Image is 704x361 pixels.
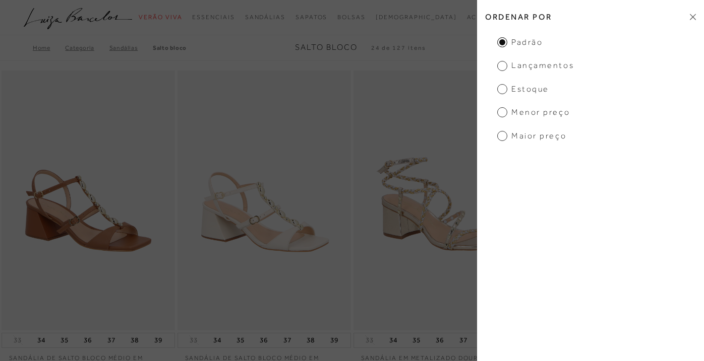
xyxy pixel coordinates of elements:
[456,333,471,347] button: 37
[371,44,427,51] span: 24 de 127 itens
[192,14,234,21] span: Essenciais
[497,84,549,95] span: Estoque
[477,5,704,29] h2: Ordenar por
[179,72,350,329] a: SANDÁLIA DE SALTO BLOCO MÉDIO EM COURO OFF WHITE COM TIRAS E ESFERAS METÁLICAS SANDÁLIA DE SALTO ...
[376,14,457,21] span: [DEMOGRAPHIC_DATA]
[376,8,457,27] a: noSubCategoriesText
[11,335,25,345] button: 33
[210,333,224,347] button: 34
[3,72,174,329] a: SANDÁLIA DE SALTO BLOCO MÉDIO EM COURO CARAMELO COM TIRAS E ESFERAS METÁLICAS SANDÁLIA DE SALTO B...
[497,130,566,141] span: Maior preço
[497,107,570,118] span: Menor preço
[192,8,234,27] a: categoryNavScreenReaderText
[296,8,327,27] a: categoryNavScreenReaderText
[57,333,72,347] button: 35
[467,14,513,21] span: Acessórios
[355,72,526,329] a: SANDÁLIA EM METALIZADO DOURADO COM SALTO MÉDIO E TIRAS TRANÇADAS TRICOLOR SANDÁLIA EM METALIZADO ...
[139,8,182,27] a: categoryNavScreenReaderText
[128,333,142,347] button: 38
[34,333,48,347] button: 34
[104,333,119,347] button: 37
[65,44,109,51] a: Categoria
[433,333,447,347] button: 36
[337,14,366,21] span: Bolsas
[363,335,377,345] button: 33
[467,8,513,27] a: categoryNavScreenReaderText
[109,44,153,51] a: SANDÁLIAS
[81,333,95,347] button: 36
[304,333,318,347] button: 38
[409,333,424,347] button: 35
[296,14,327,21] span: Sapatos
[179,72,350,329] img: SANDÁLIA DE SALTO BLOCO MÉDIO EM COURO OFF WHITE COM TIRAS E ESFERAS METÁLICAS
[327,333,341,347] button: 39
[386,333,400,347] button: 34
[497,37,543,48] span: Padrão
[153,44,187,51] a: Salto Bloco
[187,335,201,345] button: 33
[280,333,295,347] button: 37
[245,14,285,21] span: Sandálias
[295,43,358,52] span: Salto Bloco
[33,44,65,51] a: Home
[497,60,574,71] span: Lançamentos
[257,333,271,347] button: 36
[337,8,366,27] a: categoryNavScreenReaderText
[233,333,248,347] button: 35
[3,72,174,329] img: SANDÁLIA DE SALTO BLOCO MÉDIO EM COURO CARAMELO COM TIRAS E ESFERAS METÁLICAS
[355,72,526,329] img: SANDÁLIA EM METALIZADO DOURADO COM SALTO MÉDIO E TIRAS TRANÇADAS TRICOLOR
[245,8,285,27] a: categoryNavScreenReaderText
[151,333,165,347] button: 39
[139,14,182,21] span: Verão Viva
